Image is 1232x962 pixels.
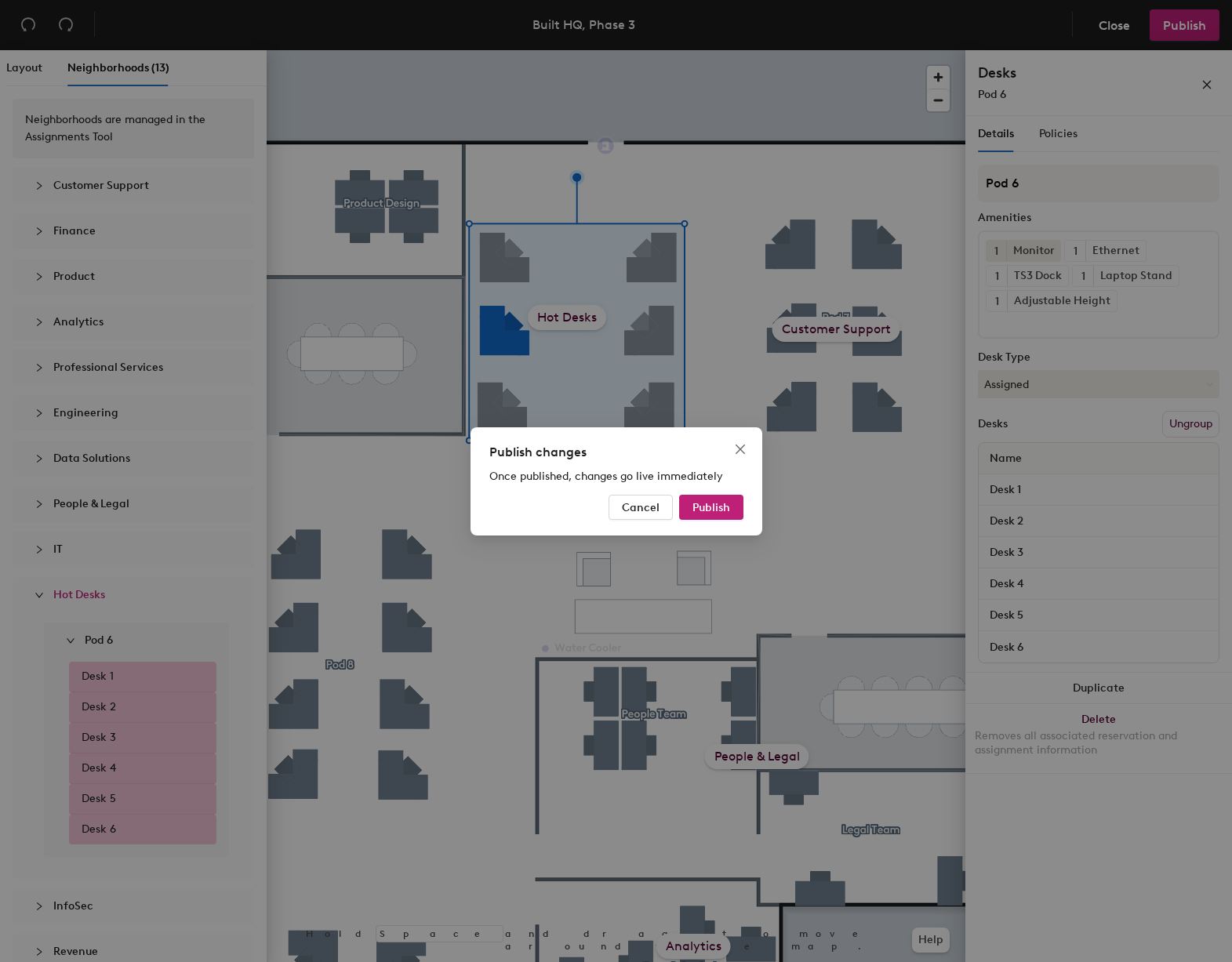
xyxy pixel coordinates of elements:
[728,437,753,462] button: Close
[622,500,660,514] span: Cancel
[734,443,747,456] span: close
[728,443,753,456] span: Close
[692,500,730,514] span: Publish
[489,443,743,462] div: Publish changes
[489,470,723,483] span: Once published, changes go live immediately
[679,495,743,520] button: Publish
[609,495,673,520] button: Cancel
